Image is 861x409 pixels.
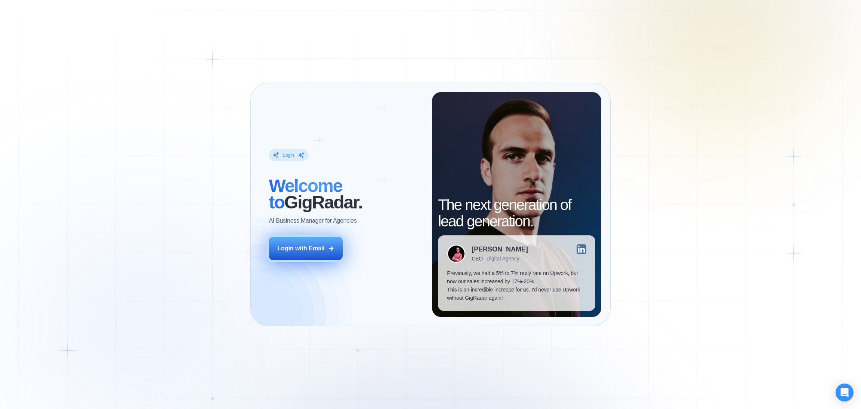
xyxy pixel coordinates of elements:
h2: ‍ GigRadar. [269,178,423,211]
div: Login [283,152,294,158]
div: Login with Email [277,244,325,253]
div: CEO [472,256,482,262]
span: Welcome to [269,176,342,212]
div: [PERSON_NAME] [472,246,528,253]
p: AI Business Manager for Agencies [269,217,357,225]
button: Login with Email [269,237,343,260]
div: Digital Agency [487,256,519,262]
h2: The next generation of lead generation. [438,196,595,229]
div: Open Intercom Messenger [836,384,854,402]
p: Previously, we had a 5% to 7% reply rate on Upwork, but now our sales increased by 17%-20%. This ... [447,269,586,302]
